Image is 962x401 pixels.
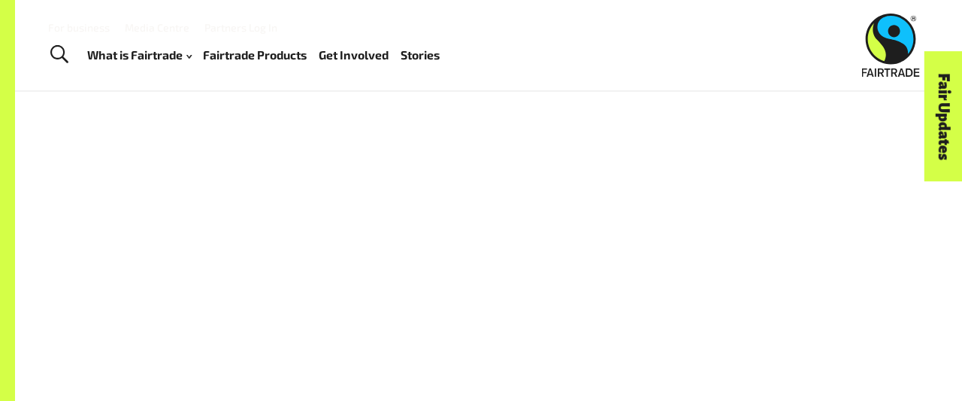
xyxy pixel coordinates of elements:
a: Fairtrade Products [203,44,307,65]
img: Fairtrade Australia New Zealand logo [862,14,920,77]
a: Get Involved [319,44,389,65]
a: Toggle Search [41,36,77,74]
a: Media Centre [125,21,189,34]
a: Partners Log In [204,21,277,34]
a: Stories [401,44,440,65]
a: What is Fairtrade [87,44,192,65]
a: For business [48,21,110,34]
